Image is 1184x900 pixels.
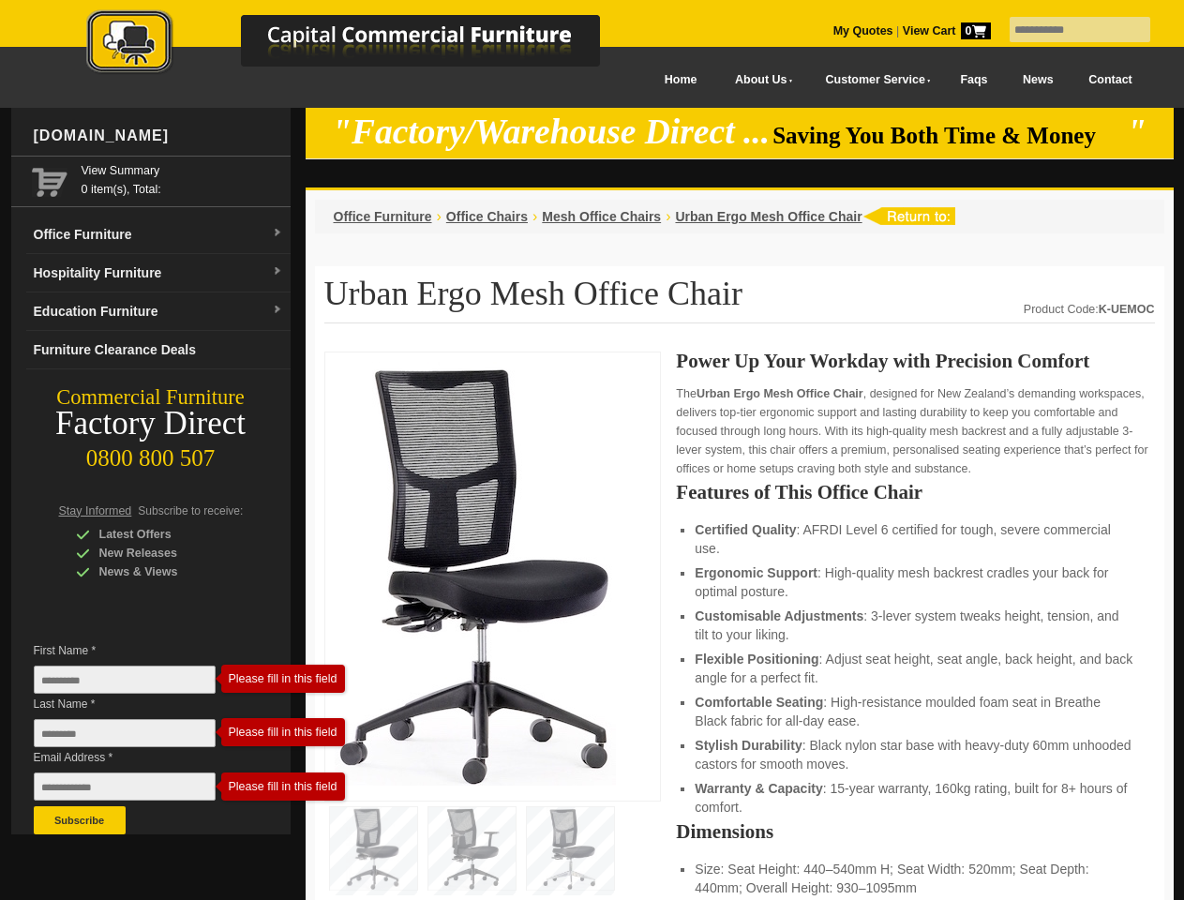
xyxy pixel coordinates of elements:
[82,161,283,196] span: 0 item(s), Total:
[695,607,1135,644] li: : 3-lever system tweaks height, tension, and tilt to your liking.
[272,266,283,277] img: dropdown
[695,565,817,580] strong: Ergonomic Support
[697,387,863,400] strong: Urban Ergo Mesh Office Chair
[138,504,243,517] span: Subscribe to receive:
[1024,300,1155,319] div: Product Code:
[26,216,291,254] a: Office Furnituredropdown
[695,738,802,753] strong: Stylish Durability
[804,59,942,101] a: Customer Service
[446,209,528,224] a: Office Chairs
[676,352,1154,370] h2: Power Up Your Workday with Precision Comfort
[695,652,818,667] strong: Flexible Positioning
[76,525,254,544] div: Latest Offers
[11,436,291,472] div: 0800 800 507
[1099,303,1155,316] strong: K-UEMOC
[324,276,1155,323] h1: Urban Ergo Mesh Office Chair
[34,666,216,694] input: First Name *
[695,693,1135,730] li: : High-resistance moulded foam seat in Breathe Black fabric for all-day ease.
[676,483,1154,502] h2: Features of This Office Chair
[11,411,291,437] div: Factory Direct
[943,59,1006,101] a: Faqs
[772,123,1124,148] span: Saving You Both Time & Money
[35,9,691,83] a: Capital Commercial Furniture Logo
[695,695,823,710] strong: Comfortable Seating
[26,108,291,164] div: [DOMAIN_NAME]
[34,641,244,660] span: First Name *
[833,24,893,37] a: My Quotes
[695,520,1135,558] li: : AFRDI Level 6 certified for tough, severe commercial use.
[714,59,804,101] a: About Us
[1127,112,1147,151] em: "
[34,719,216,747] input: Last Name *
[34,772,216,801] input: Email Address *
[76,544,254,562] div: New Releases
[11,384,291,411] div: Commercial Furniture
[229,672,337,685] div: Please fill in this field
[76,562,254,581] div: News & Views
[666,207,670,226] li: ›
[229,780,337,793] div: Please fill in this field
[695,736,1135,773] li: : Black nylon star base with heavy-duty 60mm unhooded castors for smooth moves.
[335,362,616,786] img: Urban Ergo Mesh Office Chair – mesh office seat with ergonomic back for NZ workspaces.
[59,504,132,517] span: Stay Informed
[34,806,126,834] button: Subscribe
[961,22,991,39] span: 0
[34,695,244,713] span: Last Name *
[1005,59,1071,101] a: News
[862,207,955,225] img: return to
[437,207,442,226] li: ›
[26,254,291,292] a: Hospitality Furnituredropdown
[26,331,291,369] a: Furniture Clearance Deals
[229,726,337,739] div: Please fill in this field
[34,748,244,767] span: Email Address *
[542,209,661,224] a: Mesh Office Chairs
[26,292,291,331] a: Education Furnituredropdown
[695,563,1135,601] li: : High-quality mesh backrest cradles your back for optimal posture.
[676,384,1154,478] p: The , designed for New Zealand’s demanding workspaces, delivers top-tier ergonomic support and la...
[903,24,991,37] strong: View Cart
[695,779,1135,817] li: : 15-year warranty, 160kg rating, built for 8+ hours of comfort.
[675,209,862,224] a: Urban Ergo Mesh Office Chair
[695,522,796,537] strong: Certified Quality
[82,161,283,180] a: View Summary
[695,650,1135,687] li: : Adjust seat height, seat angle, back height, and back angle for a perfect fit.
[272,305,283,316] img: dropdown
[1071,59,1149,101] a: Contact
[532,207,537,226] li: ›
[35,9,691,78] img: Capital Commercial Furniture Logo
[676,822,1154,841] h2: Dimensions
[899,24,990,37] a: View Cart0
[695,781,822,796] strong: Warranty & Capacity
[332,112,770,151] em: "Factory/Warehouse Direct ...
[334,209,432,224] a: Office Furniture
[695,608,863,623] strong: Customisable Adjustments
[272,228,283,239] img: dropdown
